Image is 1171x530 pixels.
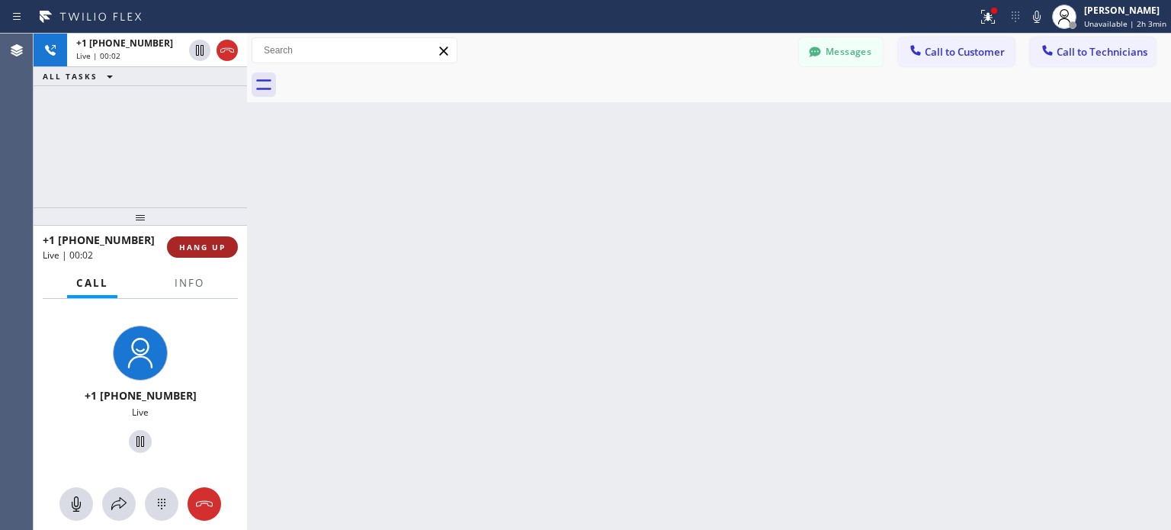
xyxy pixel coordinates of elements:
button: Hold Customer [129,430,152,453]
button: Call [67,268,117,298]
span: ALL TASKS [43,71,98,82]
button: Open dialpad [145,487,178,521]
button: HANG UP [167,236,238,258]
span: +1 [PHONE_NUMBER] [76,37,173,50]
button: Hang up [217,40,238,61]
button: Info [165,268,213,298]
span: HANG UP [179,242,226,252]
button: Mute [1026,6,1047,27]
span: +1 [PHONE_NUMBER] [43,233,155,247]
span: Info [175,276,204,290]
span: Call to Technicians [1057,45,1147,59]
button: Open directory [102,487,136,521]
input: Search [252,38,457,63]
span: +1 [PHONE_NUMBER] [85,388,197,403]
button: Hang up [188,487,221,521]
button: Call to Technicians [1030,37,1156,66]
span: Live [132,406,149,419]
span: Live | 00:02 [43,249,93,262]
span: Call to Customer [925,45,1005,59]
button: Call to Customer [898,37,1015,66]
span: Live | 00:02 [76,50,120,61]
button: Mute [59,487,93,521]
button: ALL TASKS [34,67,128,85]
div: [PERSON_NAME] [1084,4,1166,17]
button: Messages [799,37,883,66]
span: Call [76,276,108,290]
span: Unavailable | 2h 3min [1084,18,1166,29]
button: Hold Customer [189,40,210,61]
